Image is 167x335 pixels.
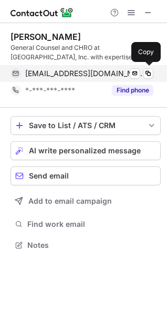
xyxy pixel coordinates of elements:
[11,192,161,211] button: Add to email campaign
[112,85,153,96] button: Reveal Button
[25,69,145,78] span: [EMAIL_ADDRESS][DOMAIN_NAME]
[28,197,112,205] span: Add to email campaign
[27,219,156,229] span: Find work email
[11,217,161,232] button: Find work email
[27,240,156,250] span: Notes
[11,43,161,62] div: General Counsel and CHRO at [GEOGRAPHIC_DATA], Inc. with expertise in healthcare and employment law.
[11,116,161,135] button: save-profile-one-click
[29,146,141,155] span: AI write personalized message
[29,172,69,180] span: Send email
[29,121,142,130] div: Save to List / ATS / CRM
[11,32,81,42] div: [PERSON_NAME]
[11,6,74,19] img: ContactOut v5.3.10
[11,166,161,185] button: Send email
[11,141,161,160] button: AI write personalized message
[11,238,161,253] button: Notes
